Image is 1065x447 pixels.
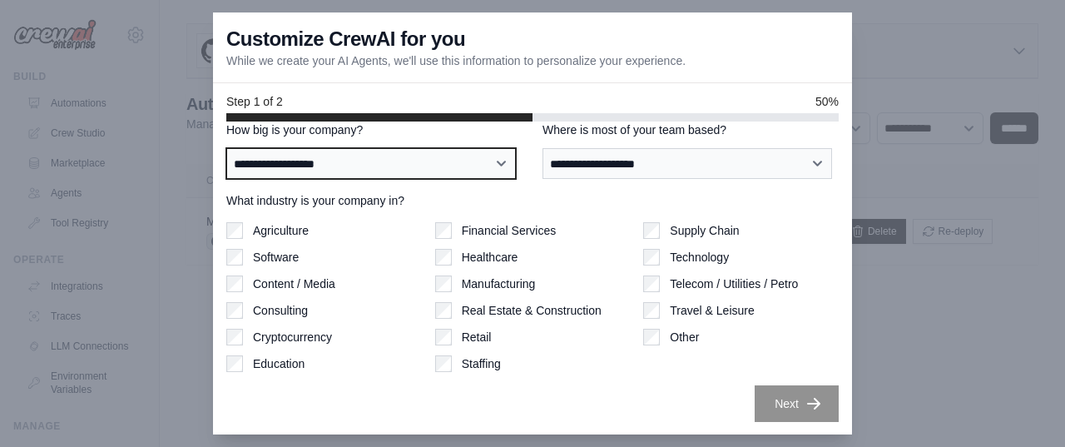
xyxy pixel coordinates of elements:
label: Education [253,355,305,372]
label: Supply Chain [670,222,739,239]
label: Other [670,329,699,345]
label: Staffing [462,355,501,372]
label: Agriculture [253,222,309,239]
label: Where is most of your team based? [542,122,839,138]
label: Financial Services [462,222,557,239]
label: Technology [670,249,729,266]
label: Content / Media [253,276,335,292]
label: How big is your company? [226,122,523,138]
label: Consulting [253,302,308,319]
span: Step 1 of 2 [226,93,283,110]
label: What industry is your company in? [226,192,839,209]
button: Next [755,385,839,422]
label: Healthcare [462,249,518,266]
label: Cryptocurrency [253,329,332,345]
label: Retail [462,329,492,345]
h3: Customize CrewAI for you [226,26,465,52]
label: Telecom / Utilities / Petro [670,276,798,292]
label: Manufacturing [462,276,536,292]
label: Travel & Leisure [670,302,754,319]
p: While we create your AI Agents, we'll use this information to personalize your experience. [226,52,686,69]
label: Software [253,249,299,266]
iframe: Chat Widget [982,367,1065,447]
span: 50% [815,93,839,110]
label: Real Estate & Construction [462,302,602,319]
